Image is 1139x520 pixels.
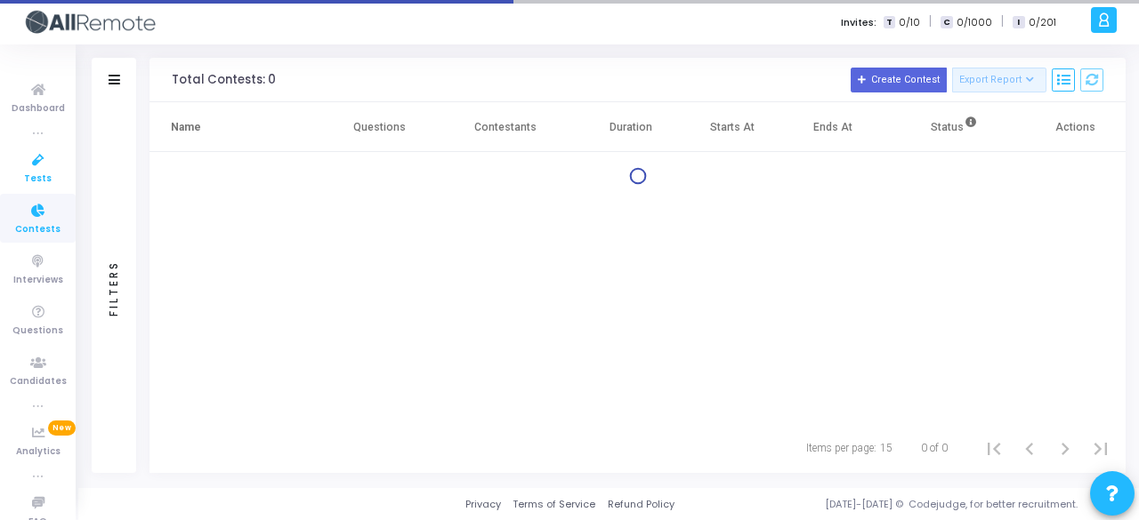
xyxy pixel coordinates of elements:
a: Refund Policy [608,497,675,512]
span: 0/1000 [957,15,992,30]
div: Filters [106,190,122,386]
span: 0/10 [899,15,920,30]
span: I [1013,16,1024,29]
span: Dashboard [12,101,65,116]
span: | [1001,12,1004,31]
th: Questions [329,102,431,152]
div: [DATE]-[DATE] © Codejudge, for better recruitment. [675,497,1117,512]
button: Create Contest [851,68,947,92]
span: Contests [15,222,61,237]
button: First page [976,430,1012,466]
th: Ends At [782,102,884,152]
th: Actions [1024,102,1126,152]
span: | [929,12,932,31]
div: Items per page: [806,440,876,456]
span: T [884,16,895,29]
th: Status [884,102,1024,152]
span: 0/201 [1029,15,1056,30]
div: 15 [880,440,893,456]
th: Name [149,102,329,152]
button: Previous page [1012,430,1047,466]
span: Interviews [13,273,63,288]
div: 0 of 0 [921,440,948,456]
label: Invites: [841,15,876,30]
span: Tests [24,172,52,187]
img: logo [22,4,156,40]
th: Starts At [682,102,783,152]
button: Export Report [952,68,1047,92]
span: C [941,16,952,29]
span: Candidates [10,374,67,389]
span: Analytics [16,444,61,460]
a: Terms of Service [513,497,595,512]
button: Last page [1083,430,1119,466]
div: Total Contests: 0 [172,73,276,87]
button: Next page [1047,430,1083,466]
th: Contestants [430,102,580,152]
span: New [48,420,76,436]
th: Duration [580,102,682,152]
a: Privacy [465,497,501,512]
span: Questions [12,324,63,339]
